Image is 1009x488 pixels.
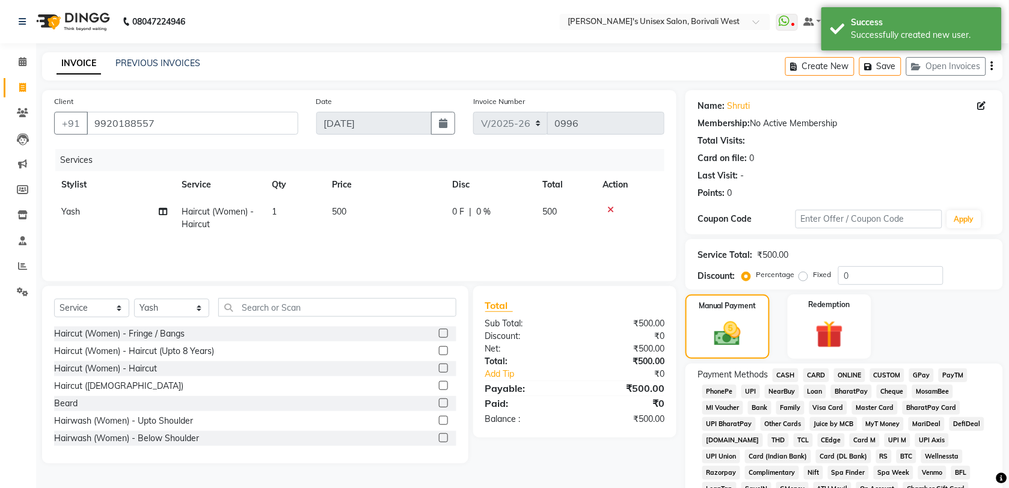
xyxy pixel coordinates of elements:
label: Manual Payment [699,300,756,311]
span: Total [485,299,513,312]
div: Paid: [476,396,575,410]
span: Haircut (Women) - Haircut [182,206,254,230]
div: Success [851,16,993,29]
span: Loan [804,385,827,398]
div: Payable: [476,381,575,395]
div: ₹500.00 [575,381,673,395]
div: Card on file: [698,152,747,165]
span: Card (DL Bank) [816,450,871,463]
span: Complimentary [745,466,799,480]
label: Redemption [809,299,850,310]
span: RS [876,450,892,463]
label: Invoice Number [473,96,526,107]
div: ₹500.00 [575,413,673,425]
div: Balance : [476,413,575,425]
label: Percentage [756,269,794,280]
span: CARD [803,368,829,382]
span: UPI BharatPay [702,417,756,431]
span: MI Voucher [702,401,743,415]
th: Total [535,171,595,198]
a: INVOICE [57,53,101,75]
div: No Active Membership [698,117,991,130]
span: TCL [794,433,813,447]
div: Haircut ([DEMOGRAPHIC_DATA]) [54,380,183,392]
div: Haircut (Women) - Fringe / Bangs [54,328,185,340]
div: ₹500.00 [575,343,673,355]
span: THD [768,433,789,447]
span: NearBuy [765,385,799,398]
div: Discount: [698,270,735,282]
div: Service Total: [698,249,752,261]
span: Other Cards [761,417,805,431]
div: 0 [727,187,732,200]
div: Hairwash (Women) - Below Shoulder [54,432,199,445]
span: Bank [748,401,771,415]
label: Fixed [813,269,831,280]
span: [DOMAIN_NAME] [702,433,763,447]
button: Open Invoices [906,57,986,76]
span: Nift [804,466,823,480]
a: Shruti [727,100,750,112]
span: BharatPay Card [903,401,960,415]
div: Beard [54,397,78,410]
a: Add Tip [476,368,592,380]
span: CASH [773,368,799,382]
img: _cash.svg [706,319,749,349]
div: - [740,169,744,182]
th: Action [595,171,664,198]
span: ONLINE [834,368,865,382]
div: Services [55,149,673,171]
div: Total: [476,355,575,368]
div: Coupon Code [698,213,796,225]
div: ₹500.00 [575,355,673,368]
span: BFL [951,466,971,480]
div: ₹0 [591,368,673,380]
th: Service [174,171,265,198]
span: 500 [332,206,346,217]
th: Stylist [54,171,174,198]
span: PhonePe [702,385,737,398]
span: UPI Axis [915,433,949,447]
span: Spa Week [874,466,913,480]
th: Price [325,171,445,198]
img: _gift.svg [807,317,852,352]
span: GPay [909,368,934,382]
span: Wellnessta [921,450,963,463]
button: Apply [947,210,981,228]
span: Razorpay [702,466,740,480]
div: Discount: [476,330,575,343]
span: Card (Indian Bank) [745,450,811,463]
span: 1 [272,206,277,217]
div: Name: [698,100,725,112]
span: 500 [542,206,557,217]
span: 0 % [476,206,491,218]
button: Save [859,57,901,76]
div: 0 [749,152,754,165]
button: Create New [785,57,854,76]
button: +91 [54,112,88,135]
input: Search by Name/Mobile/Email/Code [87,112,298,135]
th: Qty [265,171,325,198]
div: Total Visits: [698,135,745,147]
span: CEdge [818,433,845,447]
div: Points: [698,187,725,200]
div: Sub Total: [476,317,575,330]
span: 0 F [452,206,464,218]
input: Search or Scan [218,298,456,317]
span: BTC [897,450,916,463]
span: UPI M [885,433,910,447]
span: | [469,206,471,218]
span: CUSTOM [870,368,905,382]
div: ₹500.00 [757,249,788,261]
span: DefiDeal [949,417,984,431]
span: PayTM [939,368,968,382]
div: Net: [476,343,575,355]
span: Payment Methods [698,368,768,381]
div: ₹0 [575,396,673,410]
a: PREVIOUS INVOICES [115,58,200,69]
span: UPI [741,385,760,398]
span: Master Card [852,401,898,415]
img: logo [31,5,113,38]
div: Membership: [698,117,750,130]
th: Disc [445,171,535,198]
